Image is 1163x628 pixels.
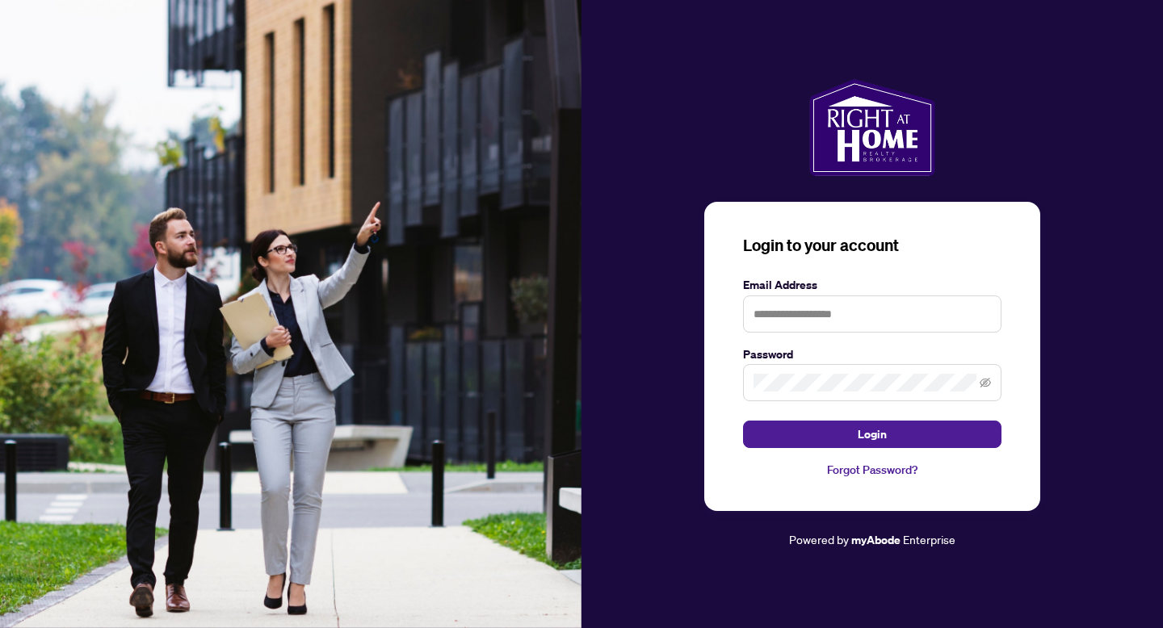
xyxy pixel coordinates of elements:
a: Forgot Password? [743,461,1001,479]
span: eye-invisible [980,377,991,388]
img: ma-logo [809,79,934,176]
label: Email Address [743,276,1001,294]
button: Login [743,421,1001,448]
h3: Login to your account [743,234,1001,257]
label: Password [743,345,1001,363]
a: myAbode [851,531,901,549]
span: Powered by [789,532,849,546]
span: Enterprise [903,532,955,546]
span: Login [858,421,887,447]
